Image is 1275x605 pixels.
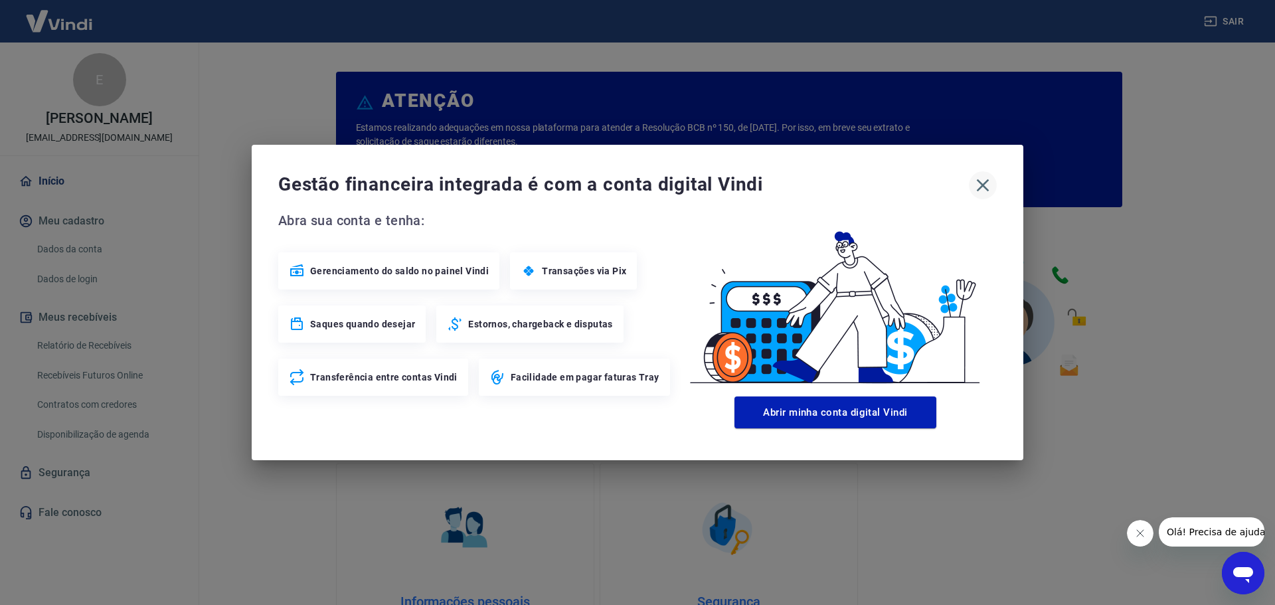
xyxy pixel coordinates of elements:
[1159,517,1264,547] iframe: Mensagem da empresa
[1127,520,1153,547] iframe: Fechar mensagem
[278,171,969,198] span: Gestão financeira integrada é com a conta digital Vindi
[468,317,612,331] span: Estornos, chargeback e disputas
[310,264,489,278] span: Gerenciamento do saldo no painel Vindi
[8,9,112,20] span: Olá! Precisa de ajuda?
[278,210,674,231] span: Abra sua conta e tenha:
[310,317,415,331] span: Saques quando desejar
[734,396,936,428] button: Abrir minha conta digital Vindi
[542,264,626,278] span: Transações via Pix
[1222,552,1264,594] iframe: Botão para abrir a janela de mensagens
[511,371,659,384] span: Facilidade em pagar faturas Tray
[310,371,458,384] span: Transferência entre contas Vindi
[674,210,997,391] img: Good Billing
